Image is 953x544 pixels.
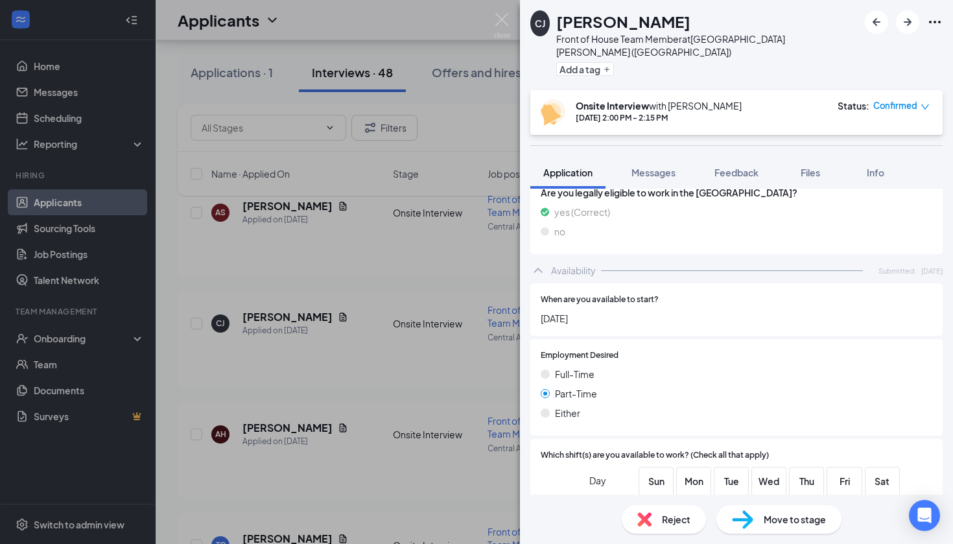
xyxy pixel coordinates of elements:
[644,474,668,488] span: Sun
[662,512,690,526] span: Reject
[551,264,596,277] div: Availability
[554,205,610,219] span: yes (Correct)
[541,311,932,325] span: [DATE]
[530,263,546,278] svg: ChevronUp
[682,474,705,488] span: Mon
[921,265,943,276] span: [DATE]
[576,99,742,112] div: with [PERSON_NAME]
[833,474,856,488] span: Fri
[555,386,597,401] span: Part-Time
[927,14,943,30] svg: Ellipses
[714,167,759,178] span: Feedback
[541,349,618,362] span: Employment Desired
[543,167,593,178] span: Application
[631,167,676,178] span: Messages
[720,474,743,488] span: Tue
[865,10,888,34] button: ArrowLeftNew
[878,265,916,276] span: Submitted:
[576,112,742,123] div: [DATE] 2:00 PM - 2:15 PM
[589,473,606,488] span: Day
[541,294,659,306] span: When are you available to start?
[576,100,649,112] b: Onsite Interview
[603,65,611,73] svg: Plus
[556,32,858,58] div: Front of House Team Member at [GEOGRAPHIC_DATA][PERSON_NAME] ([GEOGRAPHIC_DATA])
[541,185,932,200] span: Are you legally eligible to work in the [GEOGRAPHIC_DATA]?
[838,99,869,112] div: Status :
[921,102,930,112] span: down
[896,10,919,34] button: ArrowRight
[873,99,917,112] span: Confirmed
[541,449,769,462] span: Which shift(s) are you available to work? (Check all that apply)
[867,167,884,178] span: Info
[909,500,940,531] div: Open Intercom Messenger
[555,406,580,420] span: Either
[757,474,781,488] span: Wed
[869,14,884,30] svg: ArrowLeftNew
[556,10,690,32] h1: [PERSON_NAME]
[871,474,894,488] span: Sat
[554,224,565,239] span: no
[764,512,826,526] span: Move to stage
[535,17,545,30] div: CJ
[555,367,594,381] span: Full-Time
[801,167,820,178] span: Files
[795,474,818,488] span: Thu
[556,62,614,76] button: PlusAdd a tag
[900,14,915,30] svg: ArrowRight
